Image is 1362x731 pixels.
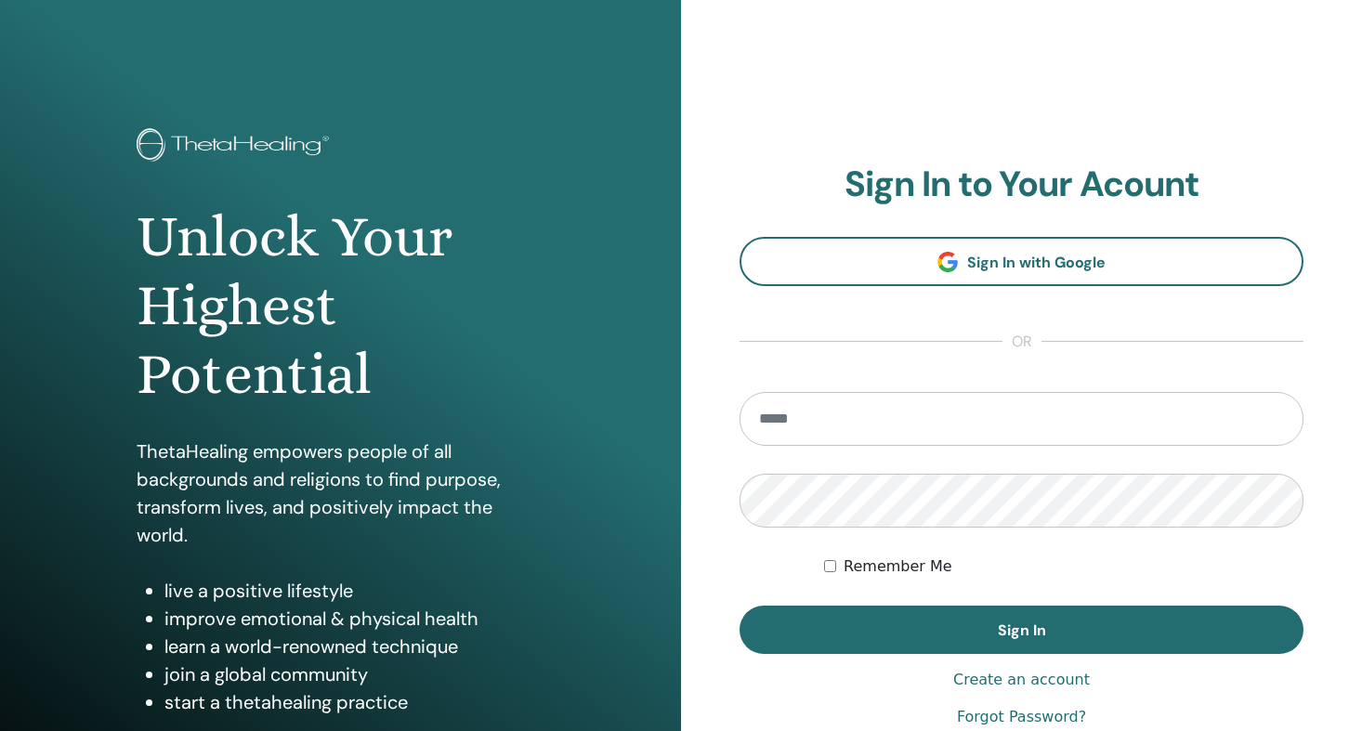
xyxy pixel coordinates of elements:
li: start a thetahealing practice [164,688,544,716]
a: Create an account [953,669,1090,691]
span: or [1002,331,1041,353]
h1: Unlock Your Highest Potential [137,202,544,410]
h2: Sign In to Your Acount [740,163,1303,206]
div: Keep me authenticated indefinitely or until I manually logout [824,555,1303,578]
li: live a positive lifestyle [164,577,544,605]
li: improve emotional & physical health [164,605,544,633]
button: Sign In [740,606,1303,654]
a: Sign In with Google [740,237,1303,286]
li: learn a world-renowned technique [164,633,544,660]
span: Sign In with Google [967,253,1106,272]
p: ThetaHealing empowers people of all backgrounds and religions to find purpose, transform lives, a... [137,437,544,549]
a: Forgot Password? [957,706,1086,728]
li: join a global community [164,660,544,688]
span: Sign In [998,620,1046,640]
label: Remember Me [844,555,952,578]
